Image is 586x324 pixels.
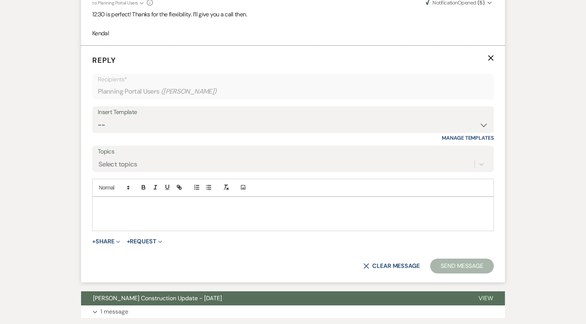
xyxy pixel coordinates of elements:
button: View [467,291,505,305]
p: Recipients* [98,75,488,84]
p: Kendal [92,29,494,38]
span: + [127,239,130,244]
label: Topics [98,146,488,157]
button: Send Message [430,259,494,273]
button: 1 message [81,305,505,318]
div: Select topics [99,159,137,169]
p: 12:30 is perfect! Thanks for the flexibility. I’ll give you a call then. [92,10,494,19]
button: [PERSON_NAME] Construction Update - [DATE] [81,291,467,305]
span: [PERSON_NAME] Construction Update - [DATE] [93,294,222,302]
div: Insert Template [98,107,488,118]
button: Clear message [363,263,420,269]
a: Manage Templates [442,135,494,141]
button: Request [127,239,162,244]
span: View [479,294,493,302]
span: + [92,239,96,244]
span: Reply [92,55,116,65]
p: 1 message [100,307,128,317]
div: Planning Portal Users [98,84,488,99]
span: ( [PERSON_NAME] ) [161,87,217,97]
button: Share [92,239,120,244]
